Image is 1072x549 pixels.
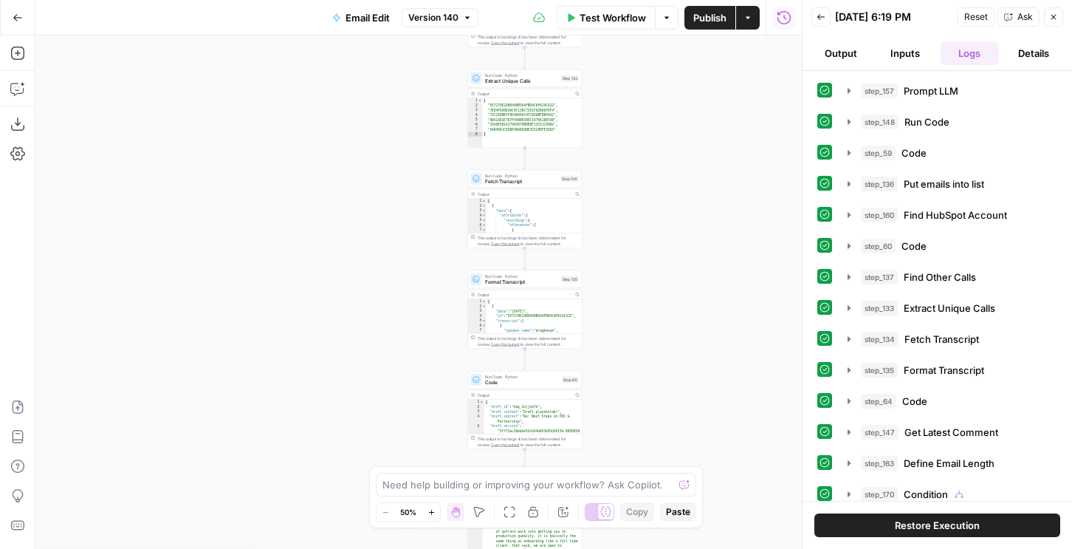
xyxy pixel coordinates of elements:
[467,371,582,449] div: Run Code · PythonCodeStep 64Output{ "draft_id":"msg_2ojjsp7e", "draft_content":"Draft placeholder...
[904,208,1007,222] span: Find HubSpot Account
[482,304,487,310] span: Toggle code folding, rows 2 through 216
[468,318,487,324] div: 5
[468,204,487,209] div: 2
[468,228,487,233] div: 7
[861,332,899,347] span: step_134
[902,394,927,409] span: Code
[904,270,976,284] span: Find Other Calls
[468,400,484,405] div: 1
[468,208,487,214] div: 3
[468,113,483,118] div: 4
[468,123,483,128] div: 6
[482,204,487,209] span: Toggle code folding, rows 2 through 635
[660,502,696,522] button: Paste
[468,415,484,424] div: 4
[491,242,519,246] span: Copy the output
[478,335,579,347] div: This output is too large & has been abbreviated for review. to view the full content.
[482,214,487,219] span: Toggle code folding, rows 4 through 633
[904,363,984,378] span: Format Transcript
[478,34,579,46] div: This output is too large & has been abbreviated for review. to view the full content.
[482,324,487,329] span: Toggle code folding, rows 6 through 10
[468,314,487,319] div: 4
[485,273,558,279] span: Run Code · Python
[468,304,487,310] div: 2
[814,514,1060,537] button: Restore Execution
[478,392,571,398] div: Output
[468,108,483,113] div: 3
[468,405,484,410] div: 2
[485,173,558,179] span: Run Code · Python
[468,98,483,103] div: 1
[346,10,390,25] span: Email Edit
[964,10,988,24] span: Reset
[904,115,949,129] span: Run Code
[562,377,579,383] div: Step 64
[557,6,655,30] button: Test Workflow
[468,424,484,439] div: 5
[323,6,399,30] button: Email Edit
[468,117,483,123] div: 5
[482,299,487,304] span: Toggle code folding, rows 1 through 217
[482,199,487,204] span: Toggle code folding, rows 1 through 636
[468,409,484,415] div: 3
[485,379,560,386] span: Code
[895,518,980,533] span: Restore Execution
[482,218,487,223] span: Toggle code folding, rows 5 through 632
[561,276,579,283] div: Step 135
[467,170,582,248] div: Run Code · PythonFetch TranscriptStep 134Output[ { "data":{ "attributes":{ "recording":{ "utteran...
[523,349,526,370] g: Edge from step_135 to step_64
[580,10,646,25] span: Test Workflow
[861,146,896,160] span: step_59
[523,47,526,69] g: Edge from step_137 to step_133
[876,41,934,65] button: Inputs
[904,332,979,347] span: Fetch Transcript
[958,7,994,27] button: Reset
[861,208,898,222] span: step_160
[491,41,519,45] span: Copy the output
[941,41,999,65] button: Logs
[467,270,582,349] div: Run Code · PythonFormat TranscriptStep 135Output[ { "date":"[DATE]", "id":"55727DE2AB8449B5A4FBD4...
[482,228,487,233] span: Toggle code folding, rows 7 through 21
[402,8,478,27] button: Version 140
[861,83,898,98] span: step_157
[904,83,958,98] span: Prompt LLM
[467,69,582,148] div: Run Code · PythonExtract Unique CallsStep 133Output[ "55727DE2AB8449B5A4FBD4C6F614CA22", "7ED4F92...
[684,6,735,30] button: Publish
[480,400,484,405] span: Toggle code folding, rows 1 through 23
[468,309,487,314] div: 3
[901,239,927,253] span: Code
[468,199,487,204] div: 1
[400,506,416,518] span: 50%
[861,270,898,284] span: step_137
[561,75,579,82] div: Step 133
[560,176,579,183] div: Step 134
[468,328,487,333] div: 7
[478,235,579,247] div: This output is too large & has been abbreviated for review. to view the full content.
[485,78,558,85] span: Extract Unique Calls
[468,218,487,223] div: 5
[523,248,526,270] g: Edge from step_134 to step_135
[666,505,690,519] span: Paste
[693,10,726,25] span: Publish
[901,146,927,160] span: Code
[904,425,998,440] span: Get Latest Comment
[1017,10,1033,24] span: Ask
[468,127,483,132] div: 7
[1005,41,1063,65] button: Details
[478,91,571,97] div: Output
[904,301,995,316] span: Extract Unique Calls
[485,178,558,185] span: Fetch Transcript
[861,177,898,191] span: step_136
[482,318,487,324] span: Toggle code folding, rows 5 through 215
[468,324,487,329] div: 6
[861,425,899,440] span: step_147
[485,279,558,286] span: Format Transcript
[620,502,654,522] button: Copy
[491,342,519,347] span: Copy the output
[997,7,1040,27] button: Ask
[478,98,482,103] span: Toggle code folding, rows 1 through 8
[861,394,896,409] span: step_64
[523,148,526,169] g: Edge from step_133 to step_134
[811,41,870,65] button: Output
[485,72,558,78] span: Run Code · Python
